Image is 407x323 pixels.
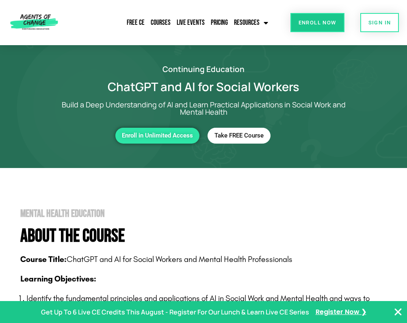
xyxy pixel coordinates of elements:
a: Enroll in Unlimited Access [115,128,199,144]
span: Take FREE Course [214,132,264,139]
p: Identify the fundamental principles and applications of AI in Social Work and Mental Health and w... [26,292,397,315]
p: Build a Deep Understanding of AI and Learn Practical Applications in Social Work and Mental Health [57,101,350,116]
h1: ChatGPT and AI for Social Workers [20,81,387,93]
span: Enroll in Unlimited Access [122,132,193,139]
h2: Continuing Education [20,65,387,73]
a: SIGN IN [360,13,399,32]
a: Free CE [125,13,147,32]
p: Get Up To 6 Live CE Credits This August - Register For Our Lunch & Learn Live CE Series [41,306,309,318]
h4: About The Course [20,227,397,245]
p: ChatGPT and AI for Social Workers and Mental Health Professionals [20,253,397,265]
a: Enroll Now [290,13,344,32]
h2: Mental Health Education [20,209,397,219]
span: Enroll Now [299,20,336,25]
span: SIGN IN [368,20,391,25]
a: Take FREE Course [208,128,271,144]
a: Live Events [175,13,207,32]
a: Resources [232,13,270,32]
button: Close Banner [393,307,403,317]
a: Register Now ❯ [316,306,366,318]
a: Courses [149,13,173,32]
a: Pricing [209,13,230,32]
nav: Menu [86,13,270,32]
b: Learning Objectives: [20,274,96,284]
b: Course Title: [20,254,67,264]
